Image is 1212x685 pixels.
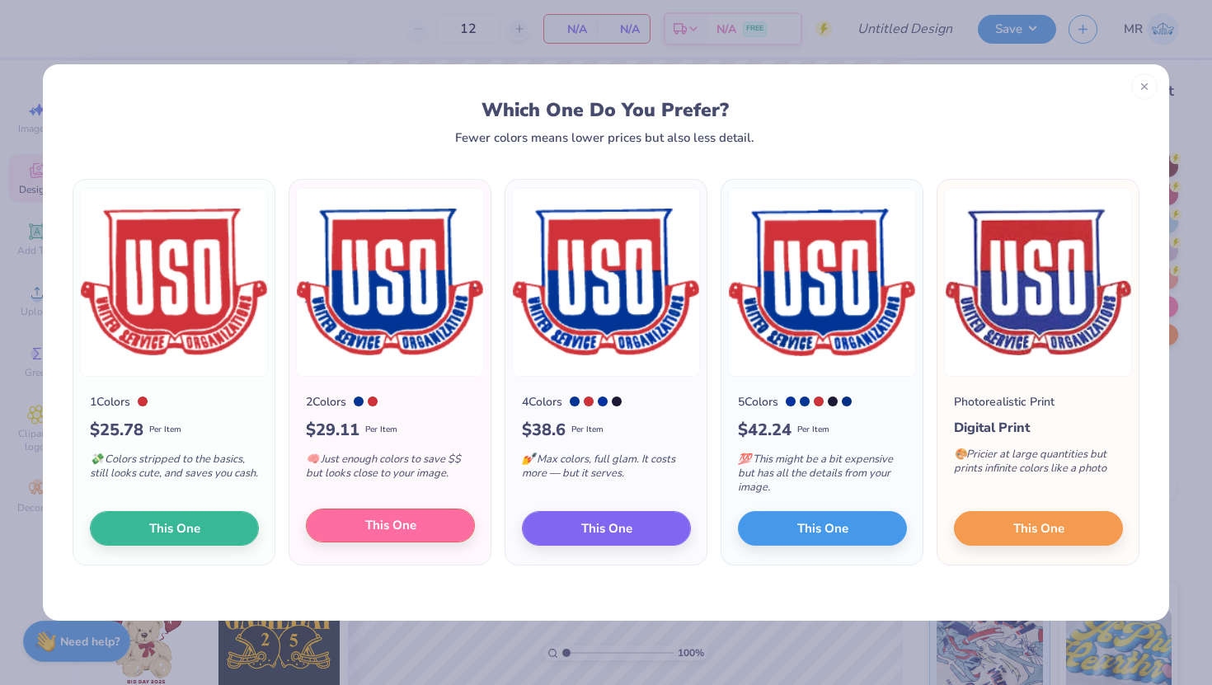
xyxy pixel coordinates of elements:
span: 💯 [738,452,751,467]
div: 287 C [842,396,852,406]
span: 🧠 [306,452,319,467]
div: Just enough colors to save $$ but looks close to your image. [306,443,475,497]
button: This One [954,511,1123,546]
button: This One [306,509,475,543]
div: Max colors, full glam. It costs more — but it serves. [522,443,691,497]
div: 1797 C [814,396,824,406]
div: 5 Colors [738,393,778,411]
div: 1 Colors [90,393,130,411]
img: 4 color option [512,188,700,377]
img: 2 color option [296,188,484,377]
span: This One [149,518,200,537]
div: 2 Colors [306,393,346,411]
button: This One [522,511,691,546]
span: 💅 [522,452,535,467]
div: 1797 C [368,396,378,406]
div: 661 C [354,396,364,406]
div: 1797 C [138,396,148,406]
div: 661 C [800,396,810,406]
span: Per Item [797,424,829,436]
button: This One [738,511,907,546]
button: This One [90,511,259,546]
img: Photorealistic preview [944,188,1132,377]
span: This One [365,516,416,535]
span: 🎨 [954,447,967,462]
div: Which One Do You Prefer? [88,99,1123,121]
span: Per Item [149,424,181,436]
div: 286 C [598,396,608,406]
div: 5255 C [612,396,622,406]
div: 286 C [786,396,796,406]
div: Fewer colors means lower prices but also less detail. [455,131,754,144]
span: $ 38.6 [522,418,566,443]
div: 5255 C [828,396,838,406]
div: Digital Print [954,418,1123,438]
div: This might be a bit expensive but has all the details from your image. [738,443,907,511]
span: 💸 [90,452,103,467]
span: $ 25.78 [90,418,143,443]
div: 1797 C [584,396,594,406]
span: $ 29.11 [306,418,359,443]
span: This One [581,518,632,537]
div: 4 Colors [522,393,562,411]
img: 1 color option [80,188,268,377]
div: 661 C [570,396,580,406]
span: Per Item [365,424,397,436]
span: $ 42.24 [738,418,792,443]
div: Colors stripped to the basics, still looks cute, and saves you cash. [90,443,259,497]
span: This One [797,518,848,537]
div: Pricier at large quantities but prints infinite colors like a photo [954,438,1123,492]
span: This One [1013,518,1064,537]
img: 5 color option [728,188,916,377]
span: Per Item [571,424,604,436]
div: Photorealistic Print [954,393,1055,411]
